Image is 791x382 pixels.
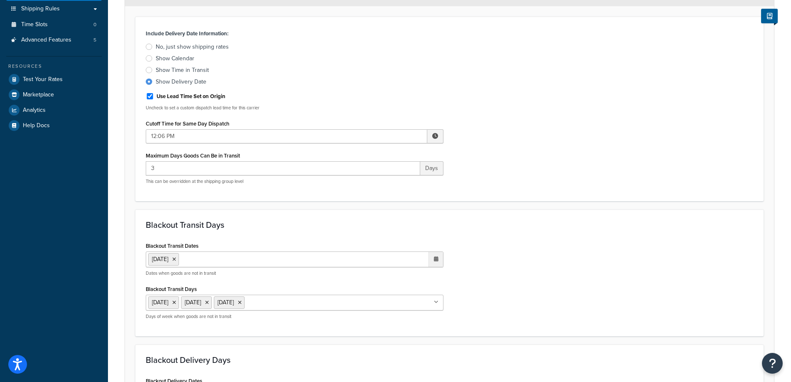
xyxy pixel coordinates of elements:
[146,243,198,249] label: Blackout Transit Dates
[21,5,60,12] span: Shipping Rules
[218,298,234,307] span: [DATE]
[420,161,443,175] span: Days
[21,37,71,44] span: Advanced Features
[156,78,206,86] div: Show Delivery Date
[93,21,96,28] span: 0
[146,121,229,127] label: Cutoff Time for Same Day Dispatch
[156,54,194,63] div: Show Calendar
[157,93,225,100] label: Use Lead Time Set on Origin
[762,353,783,374] button: Open Resource Center
[6,32,102,48] li: Advanced Features
[152,298,168,307] span: [DATE]
[146,355,753,365] h3: Blackout Delivery Days
[23,122,50,129] span: Help Docs
[156,43,229,51] div: No, just show shipping rates
[6,32,102,48] a: Advanced Features5
[21,21,48,28] span: Time Slots
[146,313,443,320] p: Days of week when goods are not in transit
[146,105,443,111] p: Uncheck to set a custom dispatch lead time for this carrier
[6,87,102,102] a: Marketplace
[6,17,102,32] li: Time Slots
[93,37,96,44] span: 5
[148,253,179,266] li: [DATE]
[23,76,63,83] span: Test Your Rates
[6,72,102,87] a: Test Your Rates
[6,1,102,17] a: Shipping Rules
[6,103,102,118] a: Analytics
[146,220,753,229] h3: Blackout Transit Days
[23,91,54,99] span: Marketplace
[146,270,443,276] p: Dates when goods are not in transit
[6,63,102,70] div: Resources
[761,9,778,23] button: Show Help Docs
[6,118,102,133] a: Help Docs
[146,178,443,185] p: This can be overridden at the shipping group level
[146,28,228,39] label: Include Delivery Date Information:
[23,107,46,114] span: Analytics
[146,153,240,159] label: Maximum Days Goods Can Be in Transit
[6,17,102,32] a: Time Slots0
[146,286,197,292] label: Blackout Transit Days
[156,66,209,74] div: Show Time in Transit
[185,298,201,307] span: [DATE]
